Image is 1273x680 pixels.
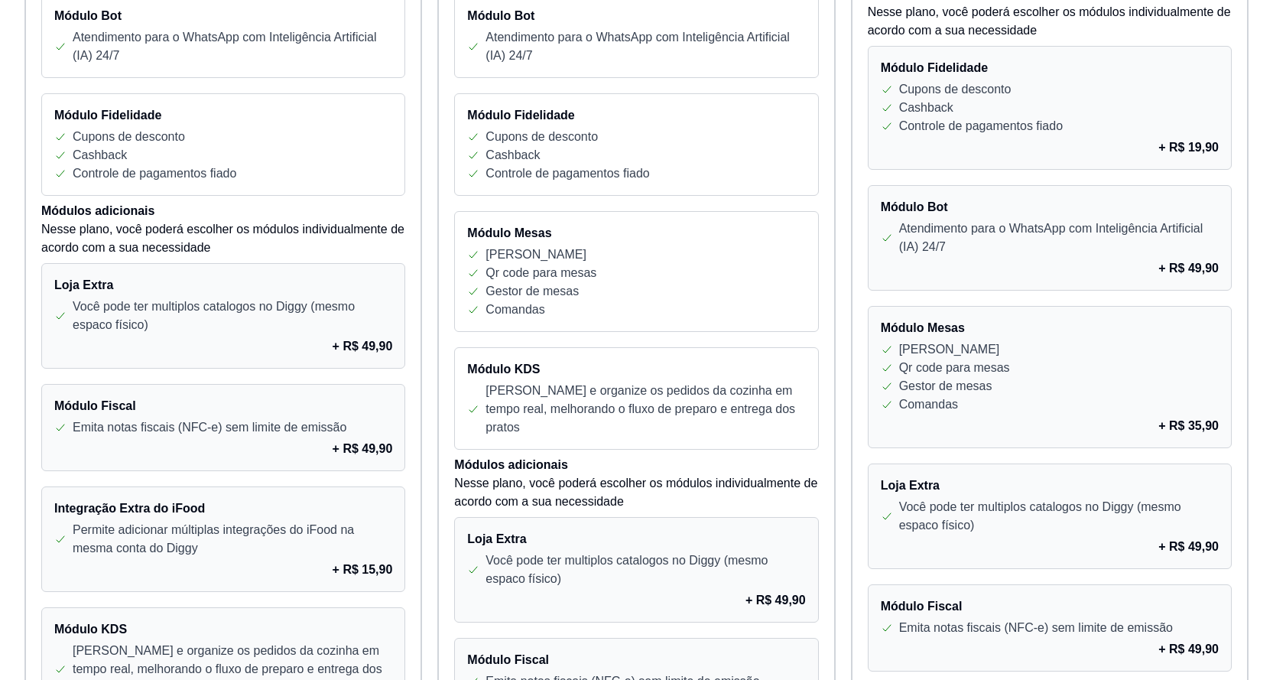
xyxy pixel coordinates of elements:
[485,382,805,437] p: [PERSON_NAME] e organize os pedidos da cozinha em tempo real, melhorando o fluxo de preparo e ent...
[73,146,127,164] p: Cashback
[899,220,1219,256] p: Atendimento para o WhatsApp com Inteligência Artificial (IA) 24/7
[485,282,579,301] p: Gestor de mesas
[73,28,392,65] p: Atendimento para o WhatsApp com Inteligência Artificial (IA) 24/7
[899,395,958,414] p: Comandas
[881,59,1219,77] h4: Módulo Fidelidade
[881,477,1219,495] h4: Loja Extra
[54,499,392,518] h4: Integração Extra do iFood
[333,561,393,579] p: + R$ 15,90
[899,80,1012,99] p: Cupons de desconto
[73,164,236,183] p: Controle de pagamentos fiado
[73,521,392,558] p: Permite adicionar múltiplas integrações do iFood na mesma conta do Diggy
[485,28,805,65] p: Atendimento para o WhatsApp com Inteligência Artificial (IA) 24/7
[467,7,805,25] h4: Módulo Bot
[454,456,818,474] h4: Módulos adicionais
[899,99,953,117] p: Cashback
[745,591,806,610] p: + R$ 49,90
[485,551,805,588] p: Você pode ter multiplos catalogos no Diggy (mesmo espaco físico)
[467,224,805,242] h4: Módulo Mesas
[54,397,392,415] h4: Módulo Fiscal
[454,474,818,511] p: Nesse plano, você poderá escolher os módulos individualmente de acordo com a sua necessidade
[485,264,596,282] p: Qr code para mesas
[54,620,392,639] h4: Módulo KDS
[1158,640,1219,659] p: + R$ 49,90
[73,298,392,334] p: Você pode ter multiplos catalogos no Diggy (mesmo espaco físico)
[73,128,185,146] p: Cupons de desconto
[54,7,392,25] h4: Módulo Bot
[73,418,346,437] p: Emita notas fiscais (NFC-e) sem limite de emissão
[899,359,1010,377] p: Qr code para mesas
[881,597,1219,616] h4: Módulo Fiscal
[485,128,598,146] p: Cupons de desconto
[881,319,1219,337] h4: Módulo Mesas
[1158,259,1219,278] p: + R$ 49,90
[485,164,649,183] p: Controle de pagamentos fiado
[899,498,1219,535] p: Você pode ter multiplos catalogos no Diggy (mesmo espaco físico)
[1158,538,1219,556] p: + R$ 49,90
[899,340,1000,359] p: [PERSON_NAME]
[467,106,805,125] h4: Módulo Fidelidade
[899,117,1063,135] p: Controle de pagamentos fiado
[1158,417,1219,435] p: + R$ 35,90
[868,3,1232,40] p: Nesse plano, você poderá escolher os módulos individualmente de acordo com a sua necessidade
[41,220,405,257] p: Nesse plano, você poderá escolher os módulos individualmente de acordo com a sua necessidade
[333,440,393,458] p: + R$ 49,90
[54,106,392,125] h4: Módulo Fidelidade
[41,202,405,220] h4: Módulos adicionais
[1158,138,1219,157] p: + R$ 19,90
[467,530,805,548] h4: Loja Extra
[333,337,393,356] p: + R$ 49,90
[899,619,1173,637] p: Emita notas fiscais (NFC-e) sem limite de emissão
[485,301,544,319] p: Comandas
[467,360,805,379] h4: Módulo KDS
[467,651,805,669] h4: Módulo Fiscal
[485,146,540,164] p: Cashback
[881,198,1219,216] h4: Módulo Bot
[899,377,992,395] p: Gestor de mesas
[485,246,586,264] p: [PERSON_NAME]
[54,276,392,294] h4: Loja Extra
